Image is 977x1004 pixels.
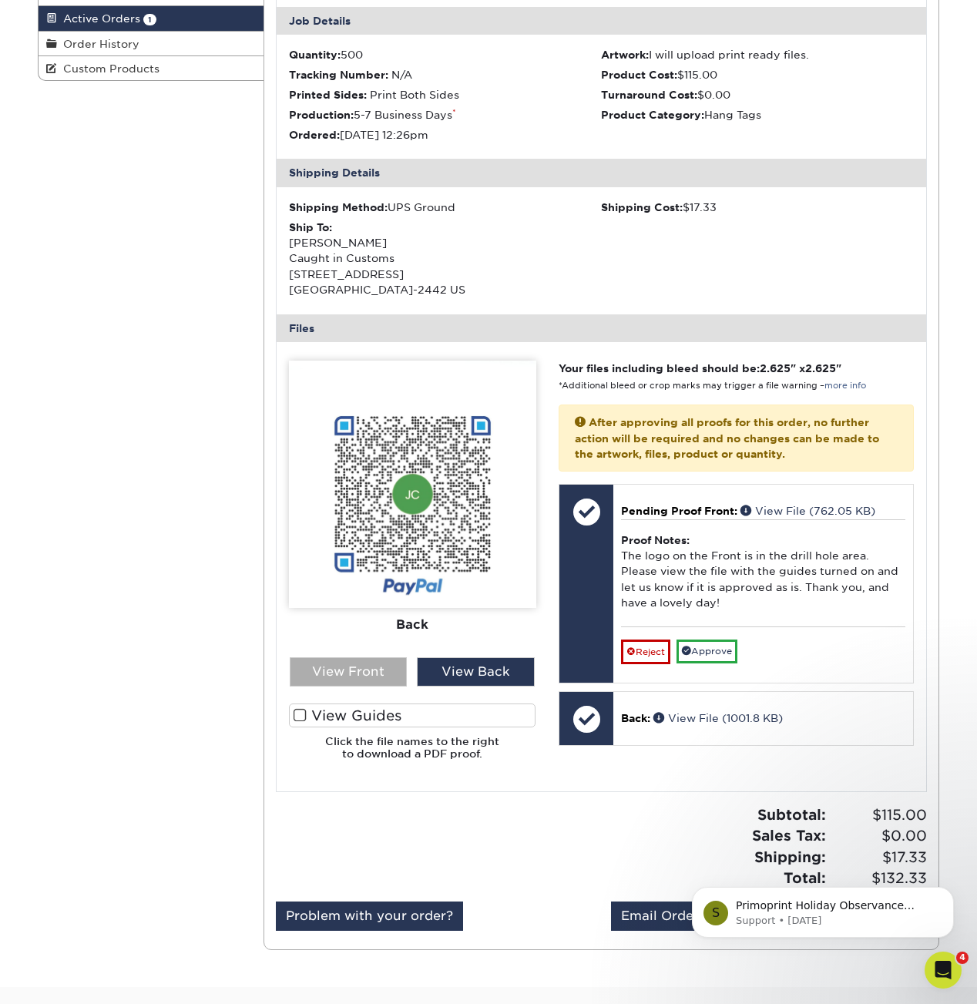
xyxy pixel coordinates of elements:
[289,107,602,123] li: 5-7 Business Days
[601,47,914,62] li: I will upload print ready files.
[956,952,969,964] span: 4
[277,159,927,186] div: Shipping Details
[289,127,602,143] li: [DATE] 12:26pm
[559,381,866,391] small: *Additional bleed or crop marks may trigger a file warning –
[601,49,649,61] strong: Artwork:
[289,129,340,141] strong: Ordered:
[669,855,977,962] iframe: Intercom notifications message
[601,107,914,123] li: Hang Tags
[601,89,697,101] strong: Turnaround Cost:
[289,220,602,298] div: [PERSON_NAME] Caught in Customs [STREET_ADDRESS] [GEOGRAPHIC_DATA]-2442 US
[289,89,367,101] strong: Printed Sides:
[601,200,914,215] div: $17.33
[925,952,962,989] iframe: Intercom live chat
[289,703,536,727] label: View Guides
[289,47,602,62] li: 500
[831,825,927,847] span: $0.00
[57,12,140,25] span: Active Orders
[391,69,412,81] span: N/A
[677,640,737,663] a: Approve
[621,505,737,517] span: Pending Proof Front:
[601,67,914,82] li: $115.00
[289,49,341,61] strong: Quantity:
[760,362,791,374] span: 2.625
[831,847,927,868] span: $17.33
[611,902,757,931] a: Email Order Details
[290,657,408,687] div: View Front
[601,109,704,121] strong: Product Category:
[601,87,914,102] li: $0.00
[39,6,264,31] a: Active Orders 1
[143,14,156,25] span: 1
[57,38,139,50] span: Order History
[289,201,388,213] strong: Shipping Method:
[621,712,650,724] span: Back:
[289,109,354,121] strong: Production:
[559,362,841,374] strong: Your files including bleed should be: " x "
[824,381,866,391] a: more info
[370,89,459,101] span: Print Both Sides
[621,640,670,664] a: Reject
[831,804,927,826] span: $115.00
[601,69,677,81] strong: Product Cost:
[289,200,602,215] div: UPS Ground
[39,56,264,80] a: Custom Products
[805,362,836,374] span: 2.625
[575,416,879,460] strong: After approving all proofs for this order, no further action will be required and no changes can ...
[621,519,905,626] div: The logo on the Front is in the drill hole area. Please view the file with the guides turned on a...
[417,657,535,687] div: View Back
[57,62,159,75] span: Custom Products
[621,534,690,546] strong: Proof Notes:
[276,902,463,931] a: Problem with your order?
[39,32,264,56] a: Order History
[752,827,826,844] strong: Sales Tax:
[740,505,875,517] a: View File (762.05 KB)
[289,221,332,233] strong: Ship To:
[277,314,927,342] div: Files
[289,69,388,81] strong: Tracking Number:
[754,848,826,865] strong: Shipping:
[653,712,783,724] a: View File (1001.8 KB)
[601,201,683,213] strong: Shipping Cost:
[289,608,536,642] div: Back
[757,806,826,823] strong: Subtotal:
[277,7,927,35] div: Job Details
[289,735,536,773] h6: Click the file names to the right to download a PDF proof.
